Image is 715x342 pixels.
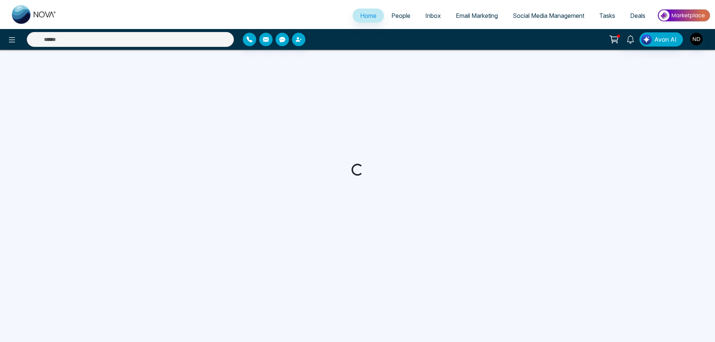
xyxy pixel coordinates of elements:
[12,5,57,24] img: Nova CRM Logo
[384,9,418,23] a: People
[639,32,683,47] button: Avon AI
[448,9,505,23] a: Email Marketing
[425,12,441,19] span: Inbox
[353,9,384,23] a: Home
[592,9,623,23] a: Tasks
[391,12,410,19] span: People
[505,9,592,23] a: Social Media Management
[360,12,376,19] span: Home
[641,34,652,45] img: Lead Flow
[599,12,615,19] span: Tasks
[456,12,498,19] span: Email Marketing
[654,35,677,44] span: Avon AI
[513,12,584,19] span: Social Media Management
[418,9,448,23] a: Inbox
[657,7,711,24] img: Market-place.gif
[623,9,653,23] a: Deals
[630,12,645,19] span: Deals
[690,33,703,45] img: User Avatar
